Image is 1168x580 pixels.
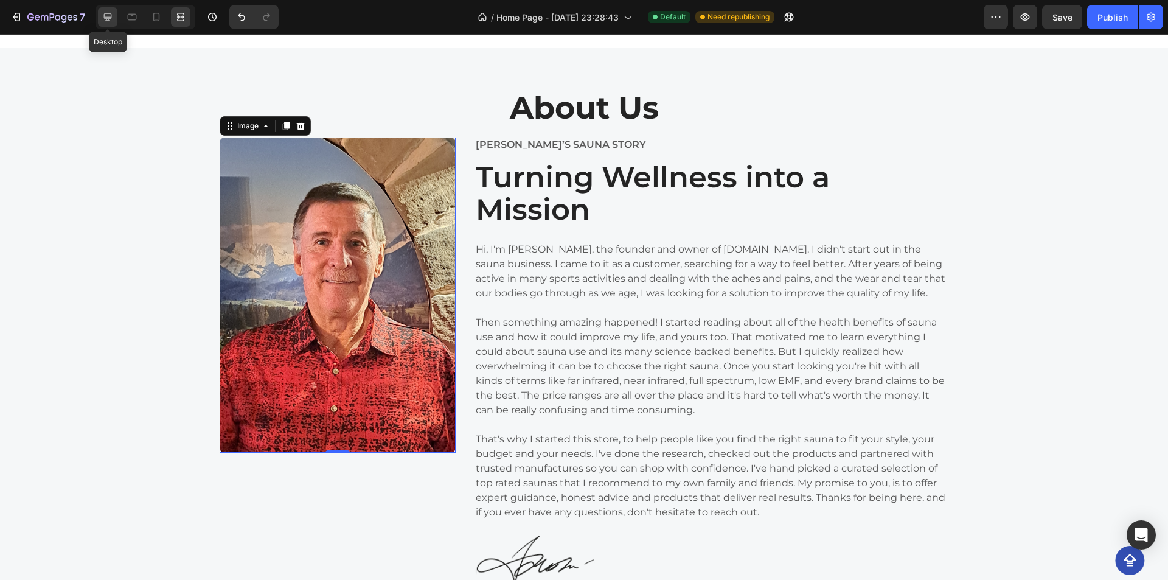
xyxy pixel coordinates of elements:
[220,103,456,419] img: gempages_565724077025658066-1475fe27-db62-4fce-8853-8eb00779c5d5.png
[5,5,91,29] button: 7
[474,501,596,560] img: gempages_565724077025658066-a27551c1-d561-4555-ae4f-c8e140622f0b.png
[496,11,619,24] span: Home Page - [DATE] 23:28:43
[491,11,494,24] span: /
[476,105,948,117] p: [PERSON_NAME]’s Sauna Story
[229,5,279,29] div: Undo/Redo
[707,12,770,23] span: Need republishing
[660,12,686,23] span: Default
[476,398,948,486] p: That's why I started this store, to help people like you find the right sauna to fit your style, ...
[1087,5,1138,29] button: Publish
[80,10,85,24] p: 7
[9,54,1159,94] h2: About Us
[235,86,261,97] div: Image
[474,126,949,193] h2: Turning Wellness into a Mission
[1042,5,1082,29] button: Save
[1052,12,1072,23] span: Save
[1127,520,1156,550] div: Open Intercom Messenger
[476,281,948,383] p: Then something amazing happened! I started reading about all of the health benefits of sauna use ...
[1097,11,1128,24] div: Publish
[476,208,948,267] p: Hi, I'm [PERSON_NAME], the founder and owner of [DOMAIN_NAME]. I didn't start out in the sauna bu...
